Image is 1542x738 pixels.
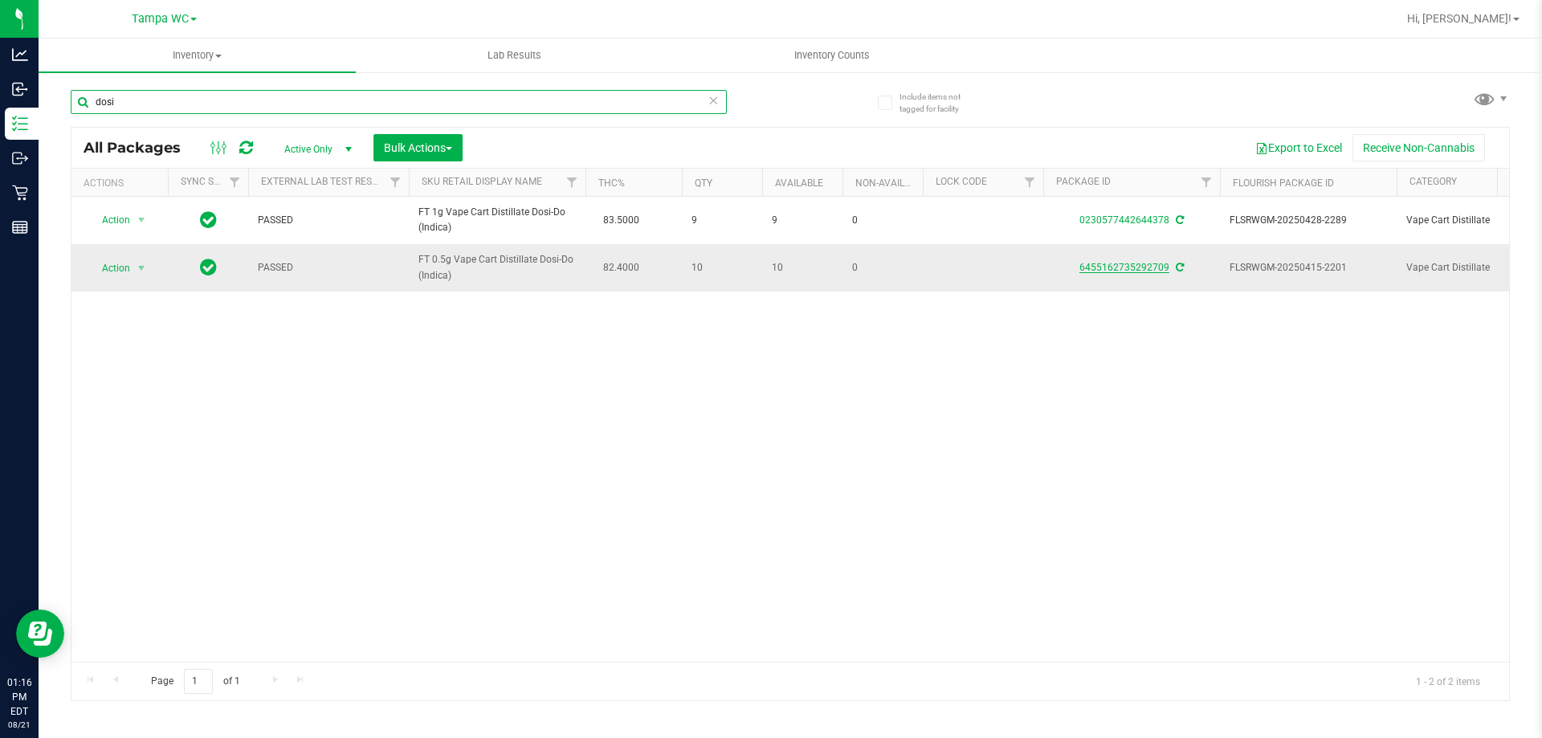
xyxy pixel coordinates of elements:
span: FLSRWGM-20250415-2201 [1230,260,1387,275]
div: Actions [84,177,161,189]
span: select [132,209,152,231]
span: Include items not tagged for facility [899,91,980,115]
span: Lab Results [466,48,563,63]
span: Page of 1 [137,669,253,694]
span: PASSED [258,213,399,228]
span: PASSED [258,260,399,275]
a: Package ID [1056,176,1111,187]
span: In Sync [200,256,217,279]
p: 08/21 [7,719,31,731]
a: Qty [695,177,712,189]
span: 0 [852,213,913,228]
span: Vape Cart Distillate [1406,260,1528,275]
a: Filter [1017,169,1043,196]
iframe: Resource center [16,610,64,658]
input: 1 [184,669,213,694]
span: 83.5000 [595,209,647,232]
button: Export to Excel [1245,134,1352,161]
a: Sync Status [181,176,243,187]
a: Lock Code [936,176,987,187]
span: FT 0.5g Vape Cart Distillate Dosi-Do (Indica) [418,252,576,283]
span: Sync from Compliance System [1173,262,1184,273]
span: 9 [691,213,753,228]
span: Hi, [PERSON_NAME]! [1407,12,1511,25]
span: FT 1g Vape Cart Distillate Dosi-Do (Indica) [418,205,576,235]
a: External Lab Test Result [261,176,387,187]
inline-svg: Retail [12,185,28,201]
span: Action [88,209,131,231]
a: Filter [222,169,248,196]
a: Lab Results [356,39,673,72]
span: Clear [708,90,719,111]
a: Filter [559,169,585,196]
span: 10 [691,260,753,275]
input: Search Package ID, Item Name, SKU, Lot or Part Number... [71,90,727,114]
a: Category [1409,176,1457,187]
span: Vape Cart Distillate [1406,213,1528,228]
a: Inventory Counts [673,39,990,72]
a: 6455162735292709 [1079,262,1169,273]
a: Filter [382,169,409,196]
span: In Sync [200,209,217,231]
a: THC% [598,177,625,189]
span: select [132,257,152,279]
inline-svg: Outbound [12,150,28,166]
span: Action [88,257,131,279]
a: Sku Retail Display Name [422,176,542,187]
span: All Packages [84,139,197,157]
button: Bulk Actions [373,134,463,161]
span: FLSRWGM-20250428-2289 [1230,213,1387,228]
p: 01:16 PM EDT [7,675,31,719]
span: 82.4000 [595,256,647,279]
span: 9 [772,213,833,228]
a: 0230577442644378 [1079,214,1169,226]
span: Inventory Counts [773,48,891,63]
span: Tampa WC [132,12,189,26]
span: Inventory [39,48,356,63]
a: Inventory [39,39,356,72]
inline-svg: Inbound [12,81,28,97]
span: 1 - 2 of 2 items [1403,669,1493,693]
a: Filter [1193,169,1220,196]
inline-svg: Analytics [12,47,28,63]
span: Bulk Actions [384,141,452,154]
span: 0 [852,260,913,275]
button: Receive Non-Cannabis [1352,134,1485,161]
a: Flourish Package ID [1233,177,1334,189]
inline-svg: Inventory [12,116,28,132]
a: Available [775,177,823,189]
span: 10 [772,260,833,275]
a: Non-Available [855,177,927,189]
span: Sync from Compliance System [1173,214,1184,226]
inline-svg: Reports [12,219,28,235]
